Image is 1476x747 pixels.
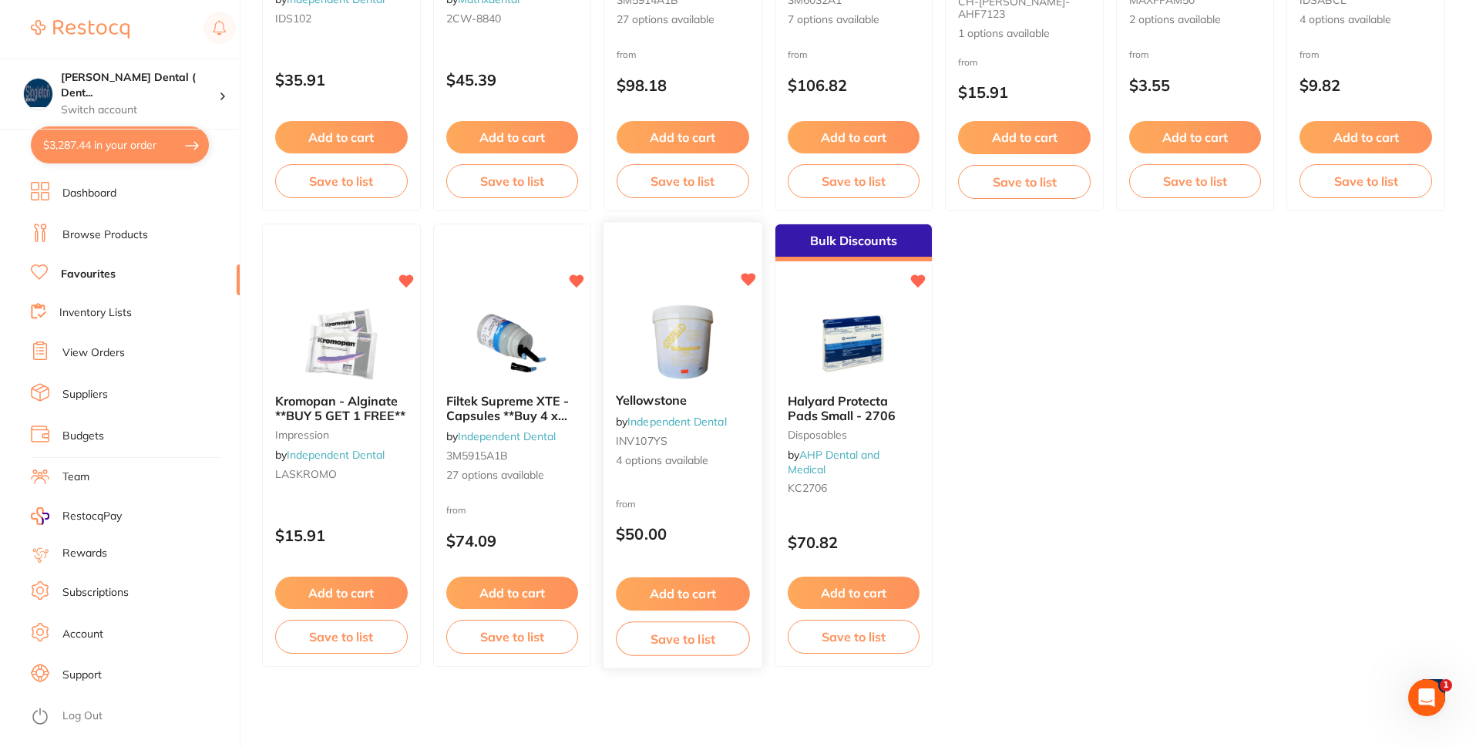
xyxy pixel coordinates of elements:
button: Add to cart [446,121,579,153]
iframe: Intercom live chat [1408,679,1445,716]
button: Add to cart [617,121,749,153]
span: 27 options available [617,12,749,28]
button: Save to list [446,164,579,198]
b: Yellowstone [616,394,749,409]
small: disposables [788,429,920,441]
b: Halyard Protecta Pads Small - 2706 [788,394,920,422]
button: Save to list [275,620,408,654]
span: Halyard Protecta Pads Small - 2706 [788,393,896,422]
img: Halyard Protecta Pads Small - 2706 [803,305,903,382]
p: $15.91 [958,83,1091,101]
span: 4 options available [1299,12,1432,28]
button: Add to cart [616,577,749,611]
span: 1 [1440,679,1452,691]
span: from [1129,49,1149,60]
a: Dashboard [62,186,116,201]
span: 1 options available [958,26,1091,42]
span: 7 options available [788,12,920,28]
span: INV107YS [616,434,667,448]
p: $45.39 [446,71,579,89]
img: Filtek Supreme XTE - Capsules **Buy 4 x Capsules** Receive 1 x Filtek Bulk Fil Flowable A2 (4862A... [462,305,562,382]
span: from [958,56,978,68]
span: from [616,498,636,510]
a: Account [62,627,103,642]
a: Team [62,469,89,485]
a: Favourites [61,267,116,282]
a: Restocq Logo [31,12,129,47]
button: Add to cart [1129,121,1262,153]
a: Support [62,668,102,683]
img: Kromopan - Alginate **BUY 5 GET 1 FREE** [291,305,392,382]
button: Log Out [31,705,235,729]
p: $15.91 [275,527,408,544]
button: Save to list [275,164,408,198]
span: IDS102 [275,12,311,25]
p: $9.82 [1299,76,1432,94]
button: Save to list [617,164,749,198]
span: from [446,504,466,516]
span: from [617,49,637,60]
span: by [616,415,726,429]
p: $106.82 [788,76,920,94]
span: by [446,429,556,443]
button: Save to list [788,620,920,654]
span: Kromopan - Alginate **BUY 5 GET 1 FREE** [275,393,405,422]
a: RestocqPay [31,507,122,525]
button: Save to list [1129,164,1262,198]
img: RestocqPay [31,507,49,525]
span: 4 options available [616,453,749,469]
span: Yellowstone [616,393,687,409]
span: 27 options available [446,468,579,483]
button: Add to cart [958,121,1091,153]
a: Subscriptions [62,585,129,601]
button: Save to list [616,621,749,656]
button: Add to cart [275,121,408,153]
a: AHP Dental and Medical [788,448,879,476]
a: Independent Dental [627,415,726,429]
a: Independent Dental [287,448,385,462]
button: Save to list [958,165,1091,199]
a: Log Out [62,708,103,724]
a: Independent Dental [458,429,556,443]
p: $35.91 [275,71,408,89]
img: Yellowstone [632,304,733,382]
b: Kromopan - Alginate **BUY 5 GET 1 FREE** [275,394,408,422]
span: by [275,448,385,462]
p: $3.55 [1129,76,1262,94]
span: 3M5915A1B [446,449,508,463]
h4: Singleton Dental ( DentalTown 8 Pty Ltd) [61,70,219,100]
span: from [1299,49,1320,60]
span: LASKROMO [275,467,337,481]
span: RestocqPay [62,509,122,524]
a: Browse Products [62,227,148,243]
button: Add to cart [446,577,579,609]
button: Add to cart [788,121,920,153]
span: KC2706 [788,481,827,495]
button: Add to cart [788,577,920,609]
a: 1 [1421,676,1445,707]
a: View Orders [62,345,125,361]
p: $70.82 [788,533,920,551]
span: from [788,49,808,60]
button: Save to list [788,164,920,198]
p: Switch account [61,103,219,118]
img: Restocq Logo [31,20,129,39]
a: Rewards [62,546,107,561]
button: Add to cart [1299,121,1432,153]
span: by [788,448,879,476]
a: Inventory Lists [59,305,132,321]
a: Budgets [62,429,104,444]
b: Filtek Supreme XTE - Capsules **Buy 4 x Capsules** Receive 1 x Filtek Bulk Fil Flowable A2 (4862A... [446,394,579,422]
a: Suppliers [62,387,108,402]
p: $98.18 [617,76,749,94]
img: Singleton Dental ( DentalTown 8 Pty Ltd) [24,79,52,107]
p: $74.09 [446,532,579,550]
button: Save to list [446,620,579,654]
span: 2 options available [1129,12,1262,28]
button: Add to cart [275,577,408,609]
small: impression [275,429,408,441]
div: Bulk Discounts [775,224,933,261]
span: 2CW-8840 [446,12,501,25]
p: $50.00 [616,526,749,543]
button: $3,287.44 in your order [31,126,209,163]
